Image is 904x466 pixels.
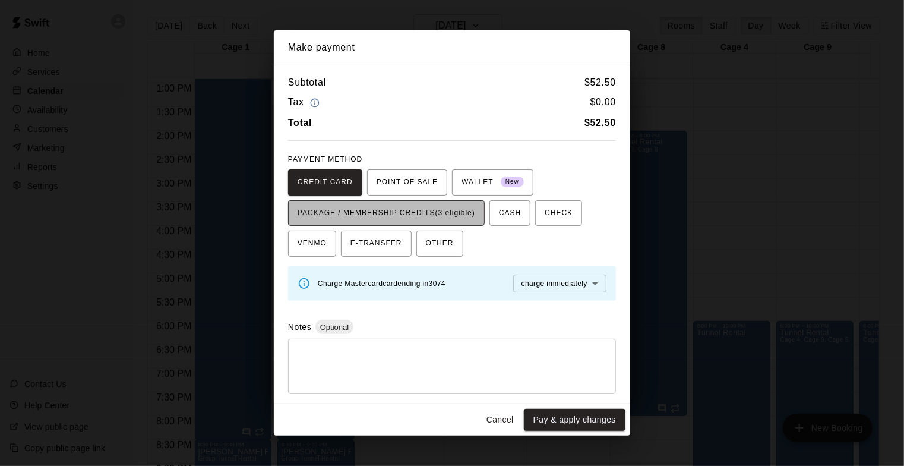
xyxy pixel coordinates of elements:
span: E-TRANSFER [350,234,402,253]
span: CASH [499,204,521,223]
span: PACKAGE / MEMBERSHIP CREDITS (3 eligible) [298,204,475,223]
button: CASH [489,200,530,226]
label: Notes [288,322,311,332]
button: PACKAGE / MEMBERSHIP CREDITS(3 eligible) [288,200,485,226]
h6: Tax [288,95,323,111]
span: VENMO [298,234,327,253]
span: WALLET [462,173,524,192]
span: CHECK [545,204,573,223]
button: CHECK [535,200,582,226]
button: WALLET New [452,169,533,196]
button: Cancel [481,409,519,431]
span: OTHER [426,234,454,253]
span: PAYMENT METHOD [288,155,362,163]
button: CREDIT CARD [288,169,362,196]
h6: $ 0.00 [590,95,616,111]
h6: Subtotal [288,75,326,90]
span: charge immediately [521,279,587,288]
button: OTHER [416,231,463,257]
button: POINT OF SALE [367,169,447,196]
span: CREDIT CARD [298,173,353,192]
b: Total [288,118,312,128]
span: POINT OF SALE [377,173,438,192]
span: New [501,174,524,190]
button: E-TRANSFER [341,231,412,257]
button: VENMO [288,231,336,257]
span: Charge Mastercard card ending in 3074 [318,279,445,288]
h6: $ 52.50 [584,75,616,90]
span: Optional [315,323,353,332]
h2: Make payment [274,30,630,65]
b: $ 52.50 [584,118,616,128]
button: Pay & apply changes [524,409,625,431]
